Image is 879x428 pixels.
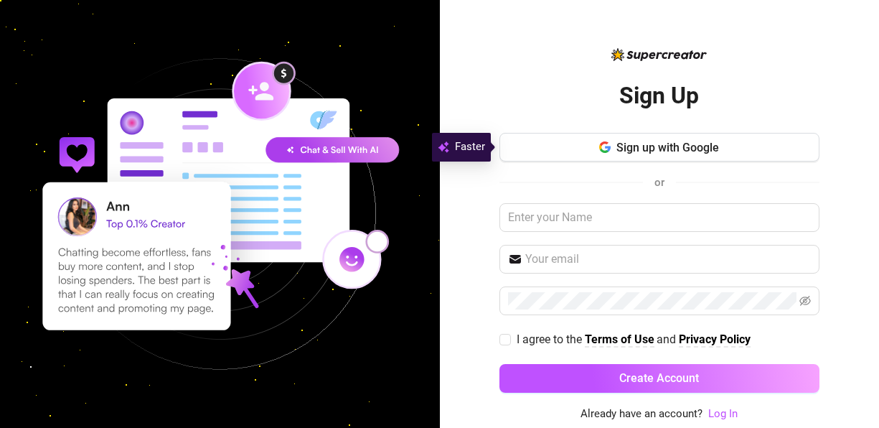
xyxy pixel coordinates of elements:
[517,332,585,346] span: I agree to the
[657,332,679,346] span: and
[619,371,699,385] span: Create Account
[438,139,449,156] img: svg%3e
[708,407,738,420] a: Log In
[616,141,719,154] span: Sign up with Google
[499,203,819,232] input: Enter your Name
[585,332,654,348] a: Terms of Use
[619,81,699,111] h2: Sign Up
[611,48,707,61] img: logo-BBDzfeDw.svg
[499,364,819,393] button: Create Account
[455,139,485,156] span: Faster
[499,133,819,162] button: Sign up with Google
[585,332,654,346] strong: Terms of Use
[799,295,811,307] span: eye-invisible
[580,406,702,423] span: Already have an account?
[708,406,738,423] a: Log In
[525,251,811,268] input: Your email
[679,332,751,346] strong: Privacy Policy
[679,332,751,348] a: Privacy Policy
[654,176,664,189] span: or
